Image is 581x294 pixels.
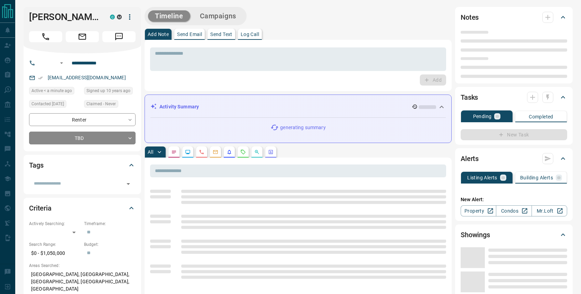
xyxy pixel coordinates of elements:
[31,100,64,107] span: Contacted [DATE]
[185,149,191,155] svg: Lead Browsing Activity
[461,150,567,167] div: Alerts
[461,229,490,240] h2: Showings
[29,31,62,42] span: Call
[150,100,446,113] div: Activity Summary
[529,114,553,119] p: Completed
[29,11,100,23] h1: [PERSON_NAME]
[29,203,52,214] h2: Criteria
[461,92,478,103] h2: Tasks
[29,87,81,97] div: Wed Aug 13 2025
[29,160,43,171] h2: Tags
[268,149,274,155] svg: Agent Actions
[159,103,199,110] p: Activity Summary
[193,10,243,22] button: Campaigns
[254,149,260,155] svg: Opportunities
[148,150,153,154] p: All
[227,149,232,155] svg: Listing Alerts
[461,89,567,106] div: Tasks
[123,179,133,189] button: Open
[29,157,136,173] div: Tags
[117,15,122,19] div: mrloft.ca
[520,175,553,180] p: Building Alerts
[171,149,177,155] svg: Notes
[86,87,130,94] span: Signed up 10 years ago
[38,75,43,80] svg: Email Verified
[29,113,136,126] div: Renter
[29,200,136,216] div: Criteria
[148,32,169,37] p: Add Note
[148,10,190,22] button: Timeline
[29,100,81,110] div: Fri Jan 07 2022
[461,9,567,26] div: Notes
[84,221,136,227] p: Timeframe:
[461,226,567,243] div: Showings
[461,12,479,23] h2: Notes
[177,32,202,37] p: Send Email
[31,87,72,94] span: Active < a minute ago
[84,87,136,97] div: Tue Jun 02 2015
[213,149,218,155] svg: Emails
[29,132,136,144] div: TBD
[210,32,232,37] p: Send Text
[467,175,497,180] p: Listing Alerts
[84,241,136,248] p: Budget:
[496,205,532,216] a: Condos
[461,196,567,203] p: New Alert:
[48,75,126,80] a: [EMAIL_ADDRESS][DOMAIN_NAME]
[66,31,99,42] span: Email
[241,32,259,37] p: Log Call
[240,149,246,155] svg: Requests
[110,15,115,19] div: condos.ca
[102,31,136,42] span: Message
[29,241,81,248] p: Search Range:
[199,149,204,155] svg: Calls
[57,59,66,67] button: Open
[532,205,567,216] a: Mr.Loft
[29,262,136,269] p: Areas Searched:
[29,248,81,259] p: $0 - $1,050,000
[461,153,479,164] h2: Alerts
[29,221,81,227] p: Actively Searching:
[280,124,325,131] p: generating summary
[461,205,496,216] a: Property
[86,100,116,107] span: Claimed - Never
[473,114,492,119] p: Pending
